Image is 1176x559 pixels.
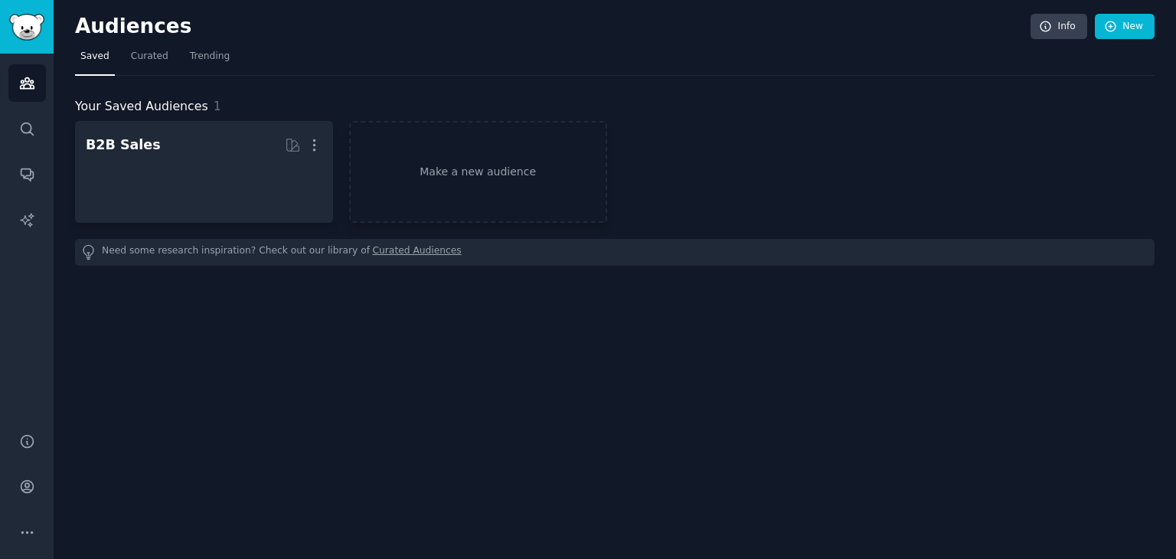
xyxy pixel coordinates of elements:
[373,244,462,260] a: Curated Audiences
[214,99,221,113] span: 1
[1031,14,1087,40] a: Info
[190,50,230,64] span: Trending
[75,97,208,116] span: Your Saved Audiences
[86,136,161,155] div: B2B Sales
[185,44,235,76] a: Trending
[75,121,333,223] a: B2B Sales
[75,239,1155,266] div: Need some research inspiration? Check out our library of
[1095,14,1155,40] a: New
[80,50,109,64] span: Saved
[126,44,174,76] a: Curated
[349,121,607,223] a: Make a new audience
[131,50,168,64] span: Curated
[9,14,44,41] img: GummySearch logo
[75,44,115,76] a: Saved
[75,15,1031,39] h2: Audiences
